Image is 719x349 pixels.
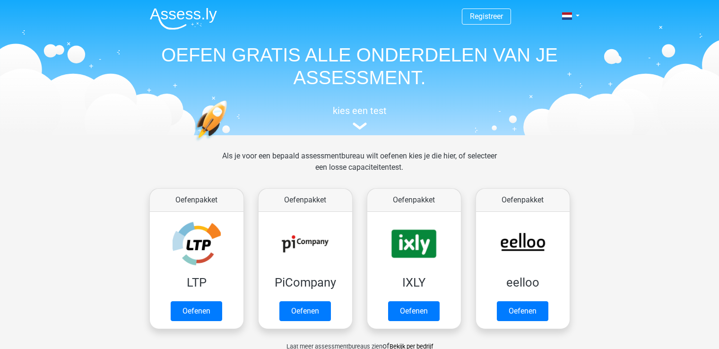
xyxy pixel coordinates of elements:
img: assessment [353,122,367,130]
a: Oefenen [497,301,548,321]
h5: kies een test [142,105,577,116]
a: Registreer [470,12,503,21]
a: kies een test [142,105,577,130]
a: Oefenen [171,301,222,321]
a: Oefenen [388,301,440,321]
div: Als je voor een bepaald assessmentbureau wilt oefenen kies je die hier, of selecteer een losse ca... [215,150,504,184]
img: oefenen [194,100,264,186]
a: Oefenen [279,301,331,321]
h1: OEFEN GRATIS ALLE ONDERDELEN VAN JE ASSESSMENT. [142,44,577,89]
img: Assessly [150,8,217,30]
